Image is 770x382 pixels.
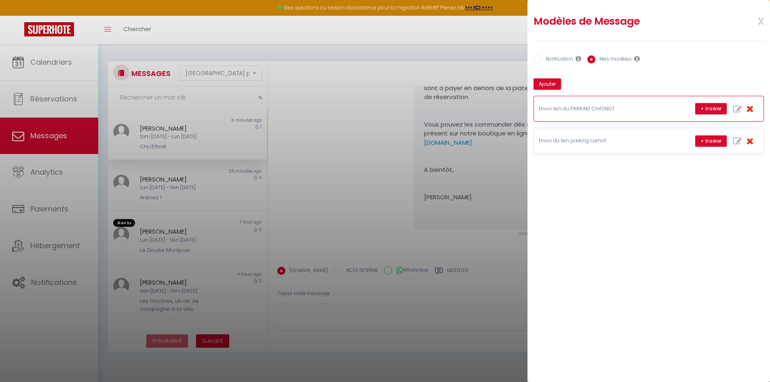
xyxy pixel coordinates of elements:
[634,55,640,62] i: Les modèles généraux sont visibles par vous et votre équipe
[542,55,573,64] label: Notification
[695,103,727,114] button: + Insérer
[534,78,561,90] button: Ajouter
[595,55,632,64] label: Mes modèles
[539,137,660,145] p: Envoi du lien parking carnot
[695,135,727,147] button: + Insérer
[539,105,660,113] p: Envoi lien du PARKING CHASNOT
[738,11,764,30] span: x
[534,15,722,28] h2: Modèles de Message
[576,55,581,62] i: Les notifications sont visibles par toi et ton équipe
